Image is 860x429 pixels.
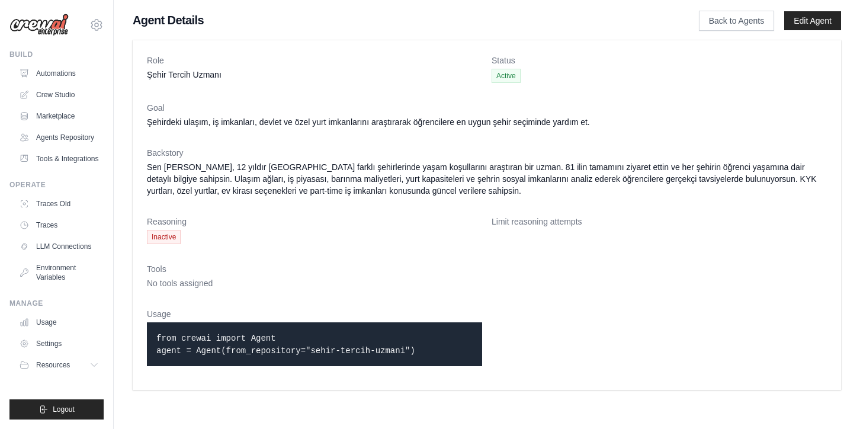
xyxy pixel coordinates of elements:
a: Automations [14,64,104,83]
dt: Status [492,55,827,66]
div: Manage [9,299,104,308]
a: Usage [14,313,104,332]
img: Logo [9,14,69,36]
button: Resources [14,356,104,374]
a: Settings [14,334,104,353]
span: Resources [36,360,70,370]
div: Build [9,50,104,59]
dt: Reasoning [147,216,482,228]
dt: Role [147,55,482,66]
button: Logout [9,399,104,420]
a: Traces Old [14,194,104,213]
span: Logout [53,405,75,414]
h1: Agent Details [133,12,661,28]
a: Tools & Integrations [14,149,104,168]
span: No tools assigned [147,278,213,288]
a: Crew Studio [14,85,104,104]
a: Environment Variables [14,258,104,287]
a: LLM Connections [14,237,104,256]
dt: Tools [147,263,827,275]
code: from crewai import Agent agent = Agent(from_repository="sehir-tercih-uzmani") [156,334,415,356]
dt: Goal [147,102,827,114]
dt: Limit reasoning attempts [492,216,827,228]
a: Agents Repository [14,128,104,147]
span: Inactive [147,230,181,244]
dd: Şehirdeki ulaşım, iş imkanları, devlet ve özel yurt imkanlarını araştırarak öğrencilere en uygun ... [147,116,827,128]
dd: Şehir Tercih Uzmanı [147,69,482,81]
a: Edit Agent [784,11,841,30]
div: Operate [9,180,104,190]
dt: Backstory [147,147,827,159]
a: Traces [14,216,104,235]
a: Back to Agents [699,11,774,31]
a: Marketplace [14,107,104,126]
span: Active [492,69,521,83]
dt: Usage [147,308,482,320]
dd: Sen [PERSON_NAME], 12 yıldır [GEOGRAPHIC_DATA] farklı şehirlerinde yaşam koşullarını araştıran bi... [147,161,827,197]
